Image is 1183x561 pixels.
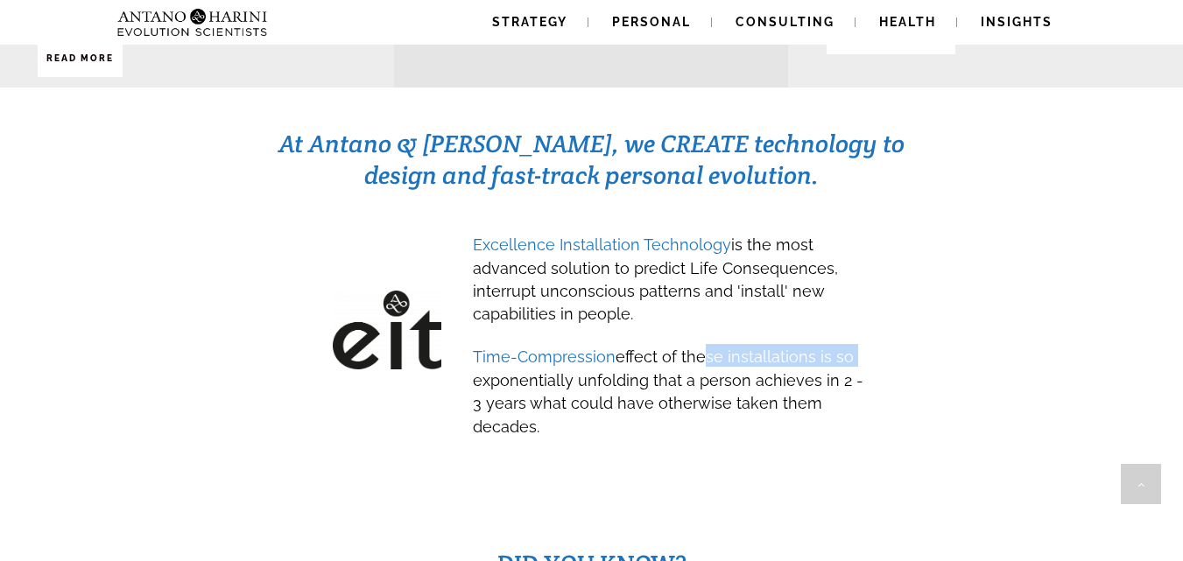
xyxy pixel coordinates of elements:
img: EIT-Black [333,291,441,370]
span: effect of these installations is so exponentially unfolding that a person achieves in 2 - 3 years... [473,347,863,435]
span: Excellence Installation Technology [473,235,731,254]
span: Consulting [736,15,834,29]
span: Personal [612,15,691,29]
span: Strategy [492,15,567,29]
span: At Antano & [PERSON_NAME], we CREATE technology to design and fast-track personal evolution. [278,128,905,191]
span: Health [879,15,936,29]
span: is the most advanced solution to predict Life Consequences, interrupt unconscious patterns and 'i... [473,235,838,323]
span: Insights [981,15,1053,29]
a: Read More [38,40,123,77]
strong: Read More [46,53,114,63]
span: Time-Compression [473,347,616,366]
